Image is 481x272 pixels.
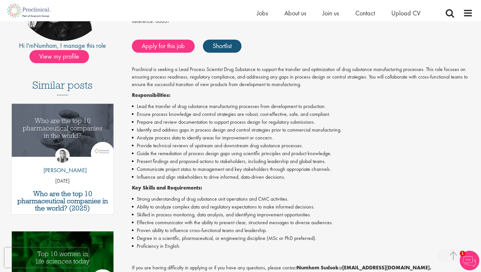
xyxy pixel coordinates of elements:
[342,264,431,271] strong: [EMAIL_ADDRESS][DOMAIN_NAME].
[55,148,70,163] img: Hannah Burke
[132,165,473,173] li: Communicate project status to management and key stakeholders through appropriate channels.
[323,9,339,17] a: Join us
[12,104,114,156] img: Top 10 pharmaceutical companies in the world 2025
[8,41,117,50] div: Hi I'm , I manage this role
[257,9,268,17] a: Jobs
[132,203,473,211] li: Ability to analyze complex data and regulatory expectations to make informed decisions.
[132,184,202,191] strong: Key Skills and Requirements:
[203,40,241,53] a: Shortlist
[391,9,420,17] a: Upload CV
[132,173,473,181] li: Influence and align stakeholders to drive informed, data-driven decisions.
[12,104,114,162] a: Link to a post
[39,166,87,174] p: [PERSON_NAME]
[460,251,465,256] span: 1
[39,148,87,178] a: Hannah Burke [PERSON_NAME]
[297,264,339,271] strong: Numhom Sudsok
[460,251,479,270] img: Chatbot
[12,177,114,185] p: [DATE]
[132,211,473,219] li: Skilled in process monitoring, data analysis, and identifying improvement opportunities.
[132,134,473,142] li: Analyze process data to identify areas for improvement or concern.
[5,248,88,267] iframe: reCAPTCHA
[132,195,473,203] li: Strong understanding of drug substance unit operations and CMC activities.
[132,242,473,250] li: Proficiency in English.
[132,157,473,165] li: Present findings and proposed actions to stakeholders, including leadership and global teams.
[132,92,170,99] strong: Responsibilities:
[132,66,473,88] p: Proclinical is seeking a Lead Process Scientist Drug Substance to support the transfer and optimi...
[355,9,375,17] a: Contact
[34,41,57,50] a: Numhom
[32,80,93,95] h3: Similar posts
[132,118,473,126] li: Prepare and review documentation to support process design for regulatory submissions.
[132,126,473,134] li: Identify and address gaps in process design and control strategies prior to commercial manufactur...
[132,110,473,118] li: Ensure process knowledge and control strategies are robust, cost-effective, safe, and compliant.
[132,234,473,242] li: Degree in a scientific, pharmaceutical, or engineering discipline (MSc or PhD preferred).
[284,9,306,17] a: About us
[29,51,96,60] a: View my profile
[132,18,154,25] label: Reference:
[132,142,473,150] li: Provide technical reviews of upstream and downstream drug substance processes.
[155,18,169,25] span: 66601
[132,219,473,227] li: Effective communicator with the ability to present clear, structured messages to diverse audiences.
[132,227,473,234] li: Proven ability to influence cross-functional teams and leadership.
[15,190,110,212] a: Who are the top 10 pharmaceutical companies in the world? (2025)
[132,150,473,157] li: Guide the remediation of process design gaps using scientific principles and product knowledge.
[132,40,195,53] a: Apply for this job
[132,264,473,272] p: If you are having difficulty in applying or if you have any questions, please contact at
[132,102,473,110] li: Lead the transfer of drug substance manufacturing processes from development to production.
[29,50,89,63] span: View my profile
